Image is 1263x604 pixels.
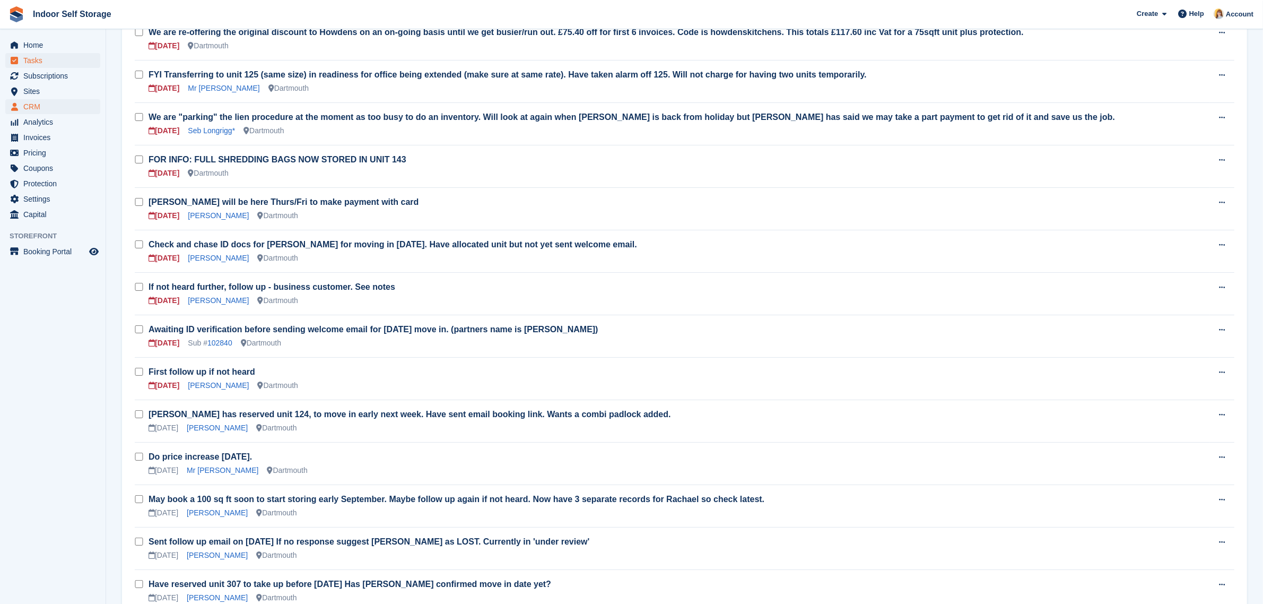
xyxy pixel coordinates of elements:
[23,68,87,83] span: Subscriptions
[258,295,298,306] div: Dartmouth
[149,197,419,206] a: [PERSON_NAME] will be here Thurs/Fri to make payment with card
[187,424,248,432] a: [PERSON_NAME]
[149,325,598,334] a: Awaiting ID verification before sending welcome email for [DATE] move in. (partners name is [PERS...
[188,168,228,179] div: Dartmouth
[256,507,297,519] div: Dartmouth
[23,192,87,206] span: Settings
[187,466,258,474] a: Mr [PERSON_NAME]
[268,83,309,94] div: Dartmouth
[149,465,178,476] div: [DATE]
[149,295,179,306] div: [DATE]
[149,40,179,51] div: [DATE]
[149,422,178,434] div: [DATE]
[149,28,1024,37] a: We are re-offering the original discount to Howdens on an on-going basis until we get busier/run ...
[187,593,248,602] a: [PERSON_NAME]
[243,125,284,136] div: Dartmouth
[88,245,100,258] a: Preview store
[5,244,100,259] a: menu
[267,465,307,476] div: Dartmouth
[256,550,297,561] div: Dartmouth
[23,145,87,160] span: Pricing
[149,452,252,461] a: Do price increase [DATE].
[188,40,228,51] div: Dartmouth
[187,551,248,559] a: [PERSON_NAME]
[149,537,589,546] a: Sent follow up email on [DATE] If no response suggest [PERSON_NAME] as LOST. Currently in 'under ...
[188,381,249,390] a: [PERSON_NAME]
[5,99,100,114] a: menu
[149,83,179,94] div: [DATE]
[23,176,87,191] span: Protection
[1189,8,1204,19] span: Help
[258,210,298,221] div: Dartmouth
[188,126,235,135] a: Seb Longrigg*
[256,592,297,603] div: Dartmouth
[10,231,106,241] span: Storefront
[149,507,178,519] div: [DATE]
[188,296,249,305] a: [PERSON_NAME]
[149,253,179,264] div: [DATE]
[23,53,87,68] span: Tasks
[149,410,671,419] a: [PERSON_NAME] has reserved unit 124, to move in early next week. Have sent email booking link. Wa...
[5,145,100,160] a: menu
[256,422,297,434] div: Dartmouth
[149,155,406,164] a: FOR INFO: FULL SHREDDING BAGS NOW STORED IN UNIT 143
[149,580,551,589] a: Have reserved unit 307 to take up before [DATE] Has [PERSON_NAME] confirmed move in date yet?
[23,244,87,259] span: Booking Portal
[149,70,867,79] a: FYI Transferring to unit 125 (same size) in readiness for office being extended (make sure at sam...
[149,338,179,349] div: [DATE]
[1214,8,1224,19] img: Joanne Smith
[207,339,232,347] a: 102840
[29,5,116,23] a: Indoor Self Storage
[5,176,100,191] a: menu
[149,592,178,603] div: [DATE]
[258,253,298,264] div: Dartmouth
[1226,9,1253,20] span: Account
[5,68,100,83] a: menu
[149,282,395,291] a: If not heard further, follow up - business customer. See notes
[258,380,298,391] div: Dartmouth
[5,53,100,68] a: menu
[5,84,100,99] a: menu
[5,115,100,130] a: menu
[149,168,179,179] div: [DATE]
[149,380,179,391] div: [DATE]
[188,211,249,220] a: [PERSON_NAME]
[5,130,100,145] a: menu
[5,192,100,206] a: menu
[23,207,87,222] span: Capital
[149,495,764,504] a: May book a 100 sq ft soon to start storing early September. Maybe follow up again if not heard. N...
[149,210,179,221] div: [DATE]
[188,338,232,349] div: Sub #
[149,367,255,376] a: First follow up if not heard
[23,130,87,145] span: Invoices
[188,254,249,262] a: [PERSON_NAME]
[5,161,100,176] a: menu
[23,99,87,114] span: CRM
[241,338,281,349] div: Dartmouth
[8,6,24,22] img: stora-icon-8386f47178a22dfd0bd8f6a31ec36ba5ce8667c1dd55bd0f319d3a0aa187defe.svg
[149,113,1115,122] a: We are "parking" the lien procedure at the moment as too busy to do an inventory. Will look at ag...
[149,550,178,561] div: [DATE]
[1137,8,1158,19] span: Create
[23,115,87,130] span: Analytics
[188,84,259,92] a: Mr [PERSON_NAME]
[23,84,87,99] span: Sites
[187,508,248,517] a: [PERSON_NAME]
[149,125,179,136] div: [DATE]
[23,38,87,53] span: Home
[23,161,87,176] span: Coupons
[5,38,100,53] a: menu
[5,207,100,222] a: menu
[149,240,637,249] a: Check and chase ID docs for [PERSON_NAME] for moving in [DATE]. Have allocated unit but not yet s...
